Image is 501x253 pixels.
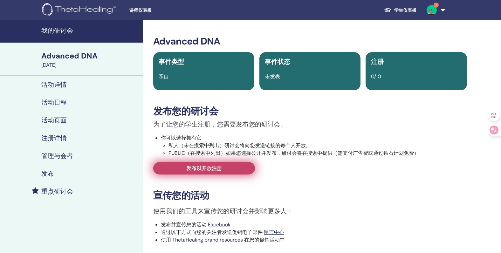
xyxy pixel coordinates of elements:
[41,188,73,195] h4: 重点研讨会
[161,134,467,157] li: 你可以选择拥有它
[159,58,184,66] span: 事件类型
[168,142,467,149] li: 私人（未在搜索中列出）研讨会将向您发送链接的每个人开放。
[208,221,230,228] a: Facebook
[41,61,139,69] div: [DATE]
[434,3,439,8] span: 1
[172,236,243,243] a: ThetaHealing brand resources
[379,4,422,16] a: 学生仪表板
[41,27,139,34] h4: 我的研讨会
[41,81,67,88] h4: 活动详情
[153,190,467,201] h3: 宣传您的活动
[41,134,67,142] h4: 注册详情
[186,165,222,172] span: 发布以开放注册
[153,106,467,117] h3: 发布您的研讨会
[41,99,67,106] h4: 活动日程
[161,221,467,229] li: 发布并宣传您的活动
[265,73,280,80] span: 未发表
[129,7,225,14] span: 讲师仪表板
[427,5,437,15] img: default.jpg
[371,73,381,80] span: 0/10
[153,162,255,174] a: 发布以开放注册
[41,116,67,124] h4: 活动页面
[161,236,467,244] li: 使用 在您的促销活动中
[265,58,290,66] span: 事件状态
[153,206,467,216] p: 使用我们的工具来宣传您的研讨会并影响更多人：
[41,170,54,177] h4: 发布
[41,152,73,160] h4: 管理与会者
[168,149,467,157] li: PUBLIC（在搜索中列出）如果您选择公开并发布，研讨会将在搜索中提供（需支付广告费或通过钻石计划免费）
[264,229,284,236] a: 留言中心
[153,36,467,47] h3: Advanced DNA
[41,51,139,61] div: Advanced DNA
[153,120,467,129] p: 为了让您的学生注册，您需要发布您的研讨会。
[384,7,392,13] img: graduation-cap-white.svg
[42,3,118,17] img: logo.png
[159,73,169,80] span: 亲自
[161,229,467,236] li: 通过以下方式向您的关注者发送促销电子邮件
[371,58,384,66] span: 注册
[38,51,143,69] a: Advanced DNA[DATE]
